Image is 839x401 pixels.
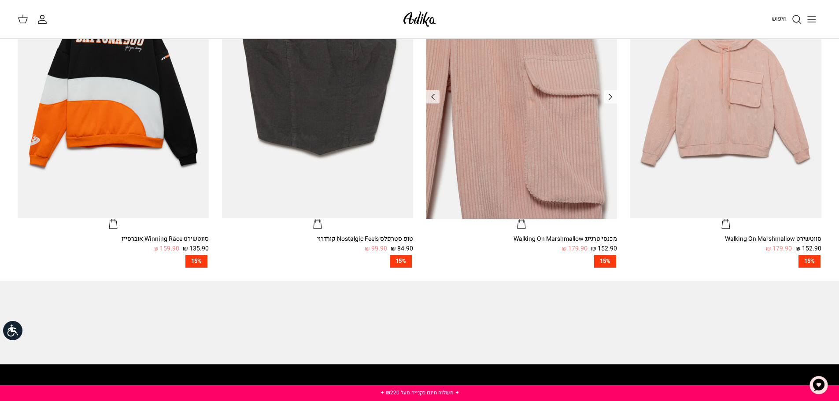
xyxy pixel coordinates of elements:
a: טופ סטרפלס Nostalgic Feels קורדרוי 84.90 ₪ 99.90 ₪ [222,234,413,254]
span: 179.90 ₪ [766,244,792,254]
span: 15% [185,255,207,268]
button: צ'אט [806,372,832,398]
span: 135.90 ₪ [183,244,209,254]
a: סווטשירט Winning Race אוברסייז 135.90 ₪ 159.90 ₪ [18,234,209,254]
span: 159.90 ₪ [153,244,179,254]
span: 152.90 ₪ [591,244,617,254]
a: חיפוש [772,14,802,25]
div: טופ סטרפלס Nostalgic Feels קורדרוי [222,234,413,244]
button: Toggle menu [802,10,821,29]
a: ✦ משלוח חינם בקנייה מעל ₪220 ✦ [380,389,459,397]
img: Adika IL [401,9,438,29]
span: 179.90 ₪ [562,244,588,254]
div: סווטשירט Winning Race אוברסייז [18,234,209,244]
span: 99.90 ₪ [365,244,387,254]
a: סווטשירט Walking On Marshmallow 152.90 ₪ 179.90 ₪ [630,234,821,254]
a: Previous [604,90,617,103]
span: 152.90 ₪ [795,244,821,254]
a: 15% [222,255,413,268]
span: חיפוש [772,15,787,23]
a: 15% [18,255,209,268]
a: 15% [630,255,821,268]
span: 15% [594,255,616,268]
span: 15% [798,255,821,268]
a: 15% [426,255,617,268]
span: 15% [390,255,412,268]
a: החשבון שלי [37,14,51,25]
div: מכנסי טרנינג Walking On Marshmallow [426,234,617,244]
a: Previous [426,90,440,103]
div: סווטשירט Walking On Marshmallow [630,234,821,244]
a: מכנסי טרנינג Walking On Marshmallow 152.90 ₪ 179.90 ₪ [426,234,617,254]
span: 84.90 ₪ [391,244,413,254]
